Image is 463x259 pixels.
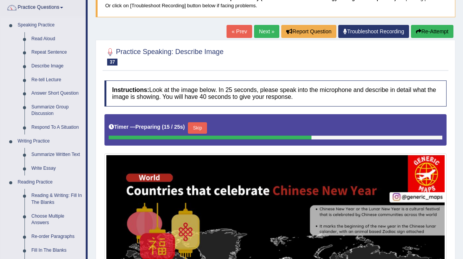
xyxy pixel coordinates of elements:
a: Troubleshoot Recording [338,25,409,38]
h2: Practice Speaking: Describe Image [104,46,223,66]
a: Re-order Paragraphs [28,230,86,244]
b: ) [183,124,185,130]
a: Fill In The Blanks [28,244,86,257]
b: 15 / 25s [164,124,183,130]
a: Read Aloud [28,32,86,46]
h5: Timer — [109,124,185,130]
a: Respond To A Situation [28,121,86,134]
a: Writing Practice [14,134,86,148]
a: Reading Practice [14,175,86,189]
a: Reading & Writing: Fill In The Blanks [28,189,86,209]
b: ( [162,124,164,130]
a: Summarize Written Text [28,148,86,162]
b: Instructions: [112,87,149,93]
a: Re-tell Lecture [28,73,86,87]
b: Preparing [135,124,160,130]
a: Write Essay [28,162,86,175]
a: Describe Image [28,59,86,73]
span: 37 [107,59,117,66]
button: Report Question [281,25,336,38]
a: Repeat Sentence [28,46,86,59]
a: Answer Short Question [28,87,86,100]
button: Skip [188,122,207,134]
a: Speaking Practice [14,18,86,32]
a: Summarize Group Discussion [28,100,86,121]
a: « Prev [227,25,252,38]
button: Re-Attempt [411,25,453,38]
h4: Look at the image below. In 25 seconds, please speak into the microphone and describe in detail w... [104,80,447,106]
a: Next » [254,25,279,38]
a: Choose Multiple Answers [28,210,86,230]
